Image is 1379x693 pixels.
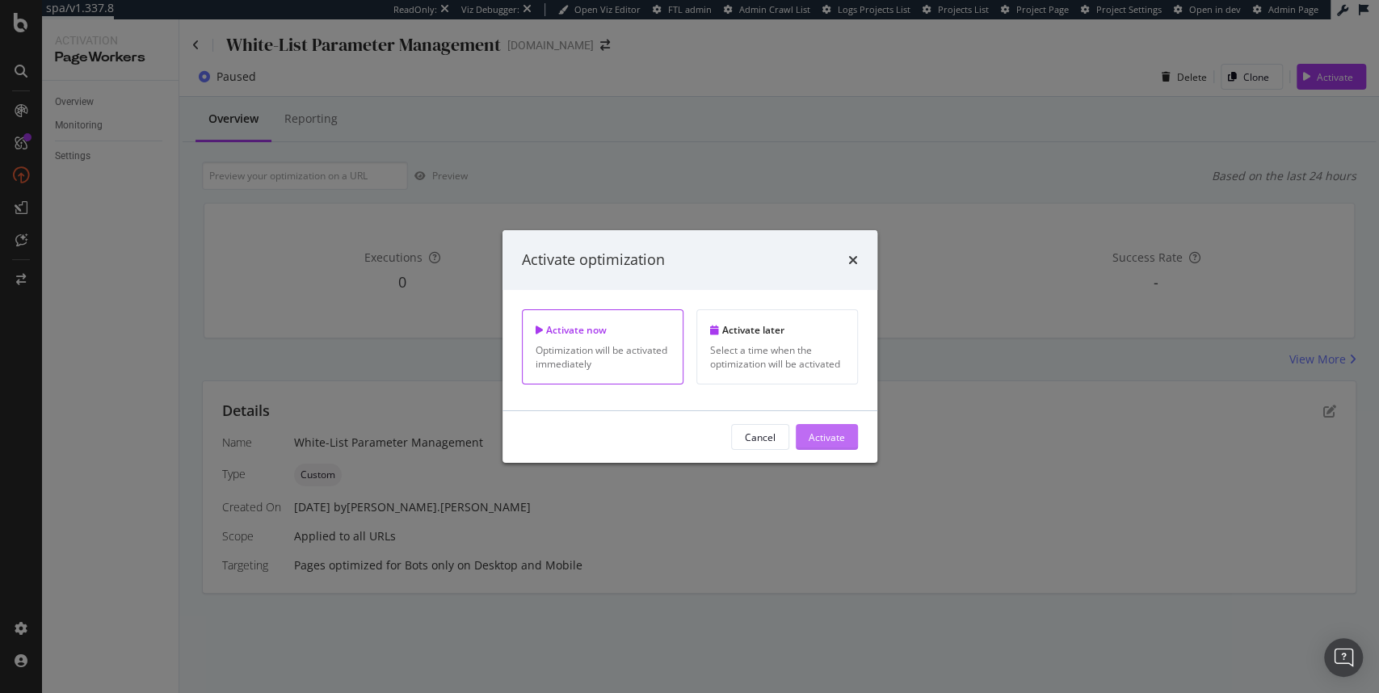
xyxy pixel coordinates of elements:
[796,424,858,450] button: Activate
[710,343,844,371] div: Select a time when the optimization will be activated
[536,343,670,371] div: Optimization will be activated immediately
[536,323,670,337] div: Activate now
[745,430,776,443] div: Cancel
[809,430,845,443] div: Activate
[848,250,858,271] div: times
[522,250,665,271] div: Activate optimization
[710,323,844,337] div: Activate later
[1324,638,1363,677] div: Open Intercom Messenger
[731,424,789,450] button: Cancel
[502,230,877,463] div: modal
